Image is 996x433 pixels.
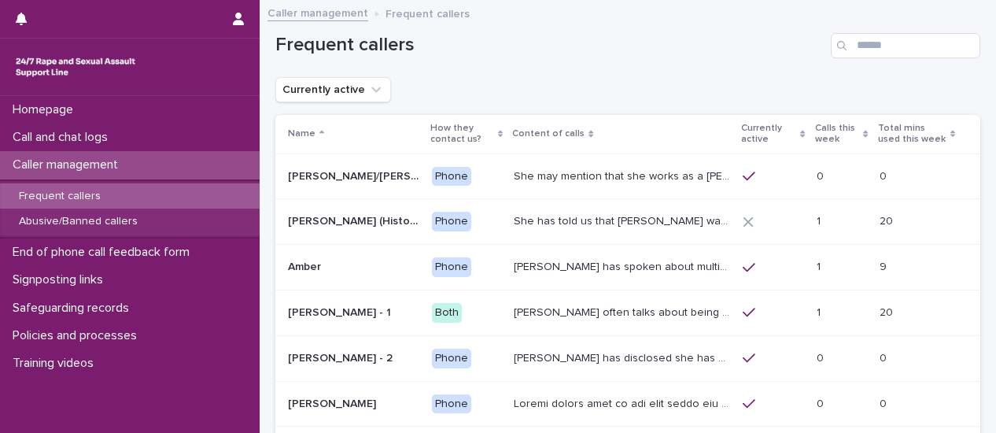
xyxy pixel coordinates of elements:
[514,257,733,274] p: Amber has spoken about multiple experiences of sexual abuse. Amber told us she is now 18 (as of 0...
[6,157,131,172] p: Caller management
[275,245,980,291] tr: AmberAmber Phone[PERSON_NAME] has spoken about multiple experiences of [MEDICAL_DATA]. [PERSON_NA...
[432,257,471,277] div: Phone
[514,212,733,228] p: She has told us that Prince Andrew was involved with her abuse. Men from Hollywood (or 'Hollywood...
[741,120,796,149] p: Currently active
[6,328,149,343] p: Policies and processes
[817,349,827,365] p: 0
[288,167,422,183] p: Abbie/Emily (Anon/'I don't know'/'I can't remember')
[6,356,106,371] p: Training videos
[6,215,150,228] p: Abusive/Banned callers
[432,394,471,414] div: Phone
[430,120,495,149] p: How they contact us?
[275,381,980,427] tr: [PERSON_NAME][PERSON_NAME] PhoneLoremi dolors amet co adi elit seddo eiu tempor in u labor et dol...
[880,212,896,228] p: 20
[815,120,860,149] p: Calls this week
[817,257,824,274] p: 1
[514,349,733,365] p: Amy has disclosed she has survived two rapes, one in the UK and the other in Australia in 2013. S...
[385,4,470,21] p: Frequent callers
[275,335,980,381] tr: [PERSON_NAME] - 2[PERSON_NAME] - 2 Phone[PERSON_NAME] has disclosed she has survived two rapes, o...
[432,349,471,368] div: Phone
[288,212,422,228] p: [PERSON_NAME] (Historic Plan)
[512,125,585,142] p: Content of calls
[817,212,824,228] p: 1
[275,34,824,57] h1: Frequent callers
[514,167,733,183] p: She may mention that she works as a Nanny, looking after two children. Abbie / Emily has let us k...
[275,199,980,245] tr: [PERSON_NAME] (Historic Plan)[PERSON_NAME] (Historic Plan) PhoneShe has told us that [PERSON_NAME...
[514,394,733,411] p: Andrew shared that he has been raped and beaten by a group of men in or near his home twice withi...
[880,303,896,320] p: 20
[288,303,394,320] p: [PERSON_NAME] - 1
[288,125,315,142] p: Name
[275,77,391,102] button: Currently active
[817,303,824,320] p: 1
[6,245,202,260] p: End of phone call feedback form
[880,394,890,411] p: 0
[432,167,471,187] div: Phone
[6,130,120,145] p: Call and chat logs
[288,349,396,365] p: [PERSON_NAME] - 2
[275,154,980,199] tr: [PERSON_NAME]/[PERSON_NAME] (Anon/'I don't know'/'I can't remember')[PERSON_NAME]/[PERSON_NAME] (...
[6,102,86,117] p: Homepage
[817,394,827,411] p: 0
[514,303,733,320] p: Amy often talks about being raped a night before or 2 weeks ago or a month ago. She also makes re...
[288,394,379,411] p: [PERSON_NAME]
[878,120,946,149] p: Total mins used this week
[432,303,462,323] div: Both
[267,3,368,21] a: Caller management
[275,290,980,335] tr: [PERSON_NAME] - 1[PERSON_NAME] - 1 Both[PERSON_NAME] often talks about being raped a night before...
[831,33,980,58] input: Search
[13,51,138,83] img: rhQMoQhaT3yELyF149Cw
[6,301,142,316] p: Safeguarding records
[6,190,113,203] p: Frequent callers
[880,257,890,274] p: 9
[288,257,324,274] p: Amber
[880,167,890,183] p: 0
[817,167,827,183] p: 0
[880,349,890,365] p: 0
[432,212,471,231] div: Phone
[6,272,116,287] p: Signposting links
